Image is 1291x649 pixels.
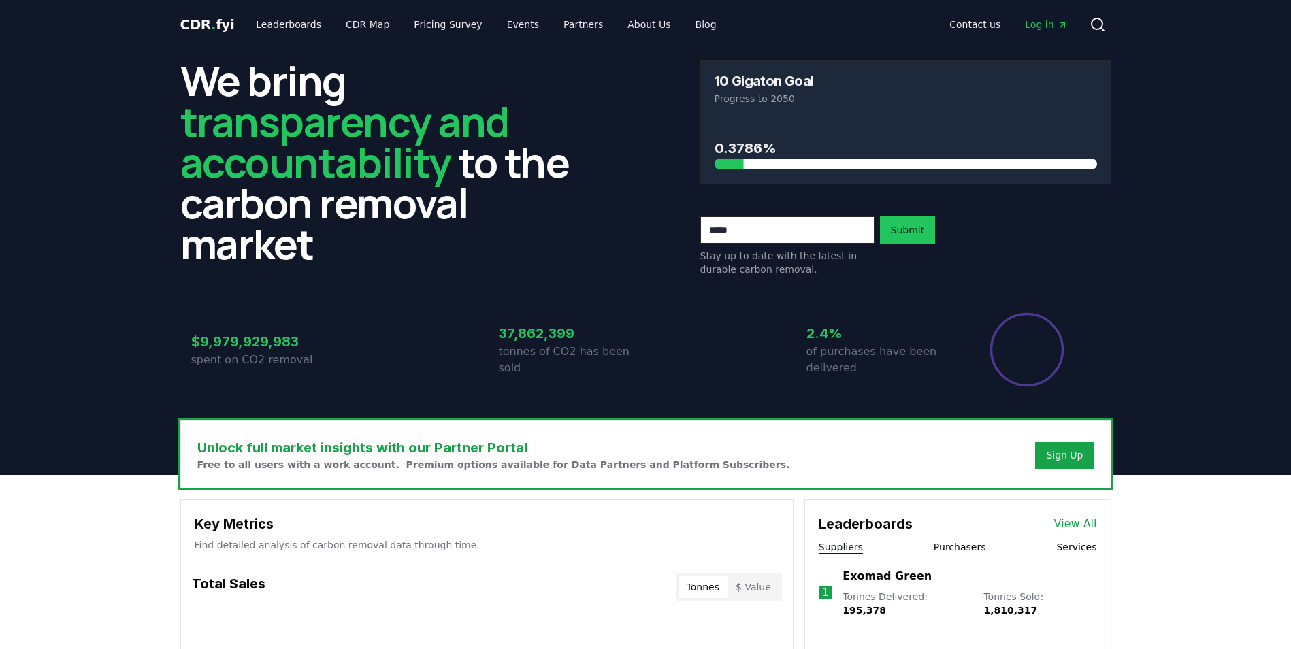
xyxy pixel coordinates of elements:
[843,605,886,616] span: 195,378
[715,92,1097,105] p: Progress to 2050
[191,352,338,368] p: spent on CO2 removal
[938,12,1078,37] nav: Main
[191,331,338,352] h3: $9,979,929,983
[245,12,727,37] nav: Main
[728,576,779,598] button: $ Value
[1025,18,1067,31] span: Log in
[880,216,936,244] button: Submit
[197,458,790,471] p: Free to all users with a work account. Premium options available for Data Partners and Platform S...
[1035,442,1094,469] button: Sign Up
[195,514,779,534] h3: Key Metrics
[806,323,953,344] h3: 2.4%
[983,590,1096,617] p: Tonnes Sold :
[983,605,1037,616] span: 1,810,317
[821,584,828,601] p: 1
[192,573,265,601] h3: Total Sales
[843,568,932,584] a: Exomad Green
[180,15,235,34] a: CDR.fyi
[1054,516,1097,532] a: View All
[335,12,400,37] a: CDR Map
[496,12,550,37] a: Events
[553,12,614,37] a: Partners
[617,12,681,37] a: About Us
[843,590,970,617] p: Tonnes Delivered :
[211,16,216,33] span: .
[989,312,1065,388] div: Percentage of sales delivered
[1014,12,1078,37] a: Log in
[180,93,509,190] span: transparency and accountability
[700,249,875,276] p: Stay up to date with the latest in durable carbon removal.
[245,12,332,37] a: Leaderboards
[195,538,779,552] p: Find detailed analysis of carbon removal data through time.
[938,12,1011,37] a: Contact us
[1046,448,1083,462] a: Sign Up
[819,514,913,534] h3: Leaderboards
[806,344,953,376] p: of purchases have been delivered
[819,540,863,554] button: Suppliers
[715,74,814,88] h3: 10 Gigaton Goal
[180,16,235,33] span: CDR fyi
[499,344,646,376] p: tonnes of CO2 has been sold
[1056,540,1096,554] button: Services
[197,437,790,458] h3: Unlock full market insights with our Partner Portal
[934,540,986,554] button: Purchasers
[715,138,1097,159] h3: 0.3786%
[403,12,493,37] a: Pricing Survey
[180,60,591,264] h2: We bring to the carbon removal market
[499,323,646,344] h3: 37,862,399
[685,12,728,37] a: Blog
[679,576,728,598] button: Tonnes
